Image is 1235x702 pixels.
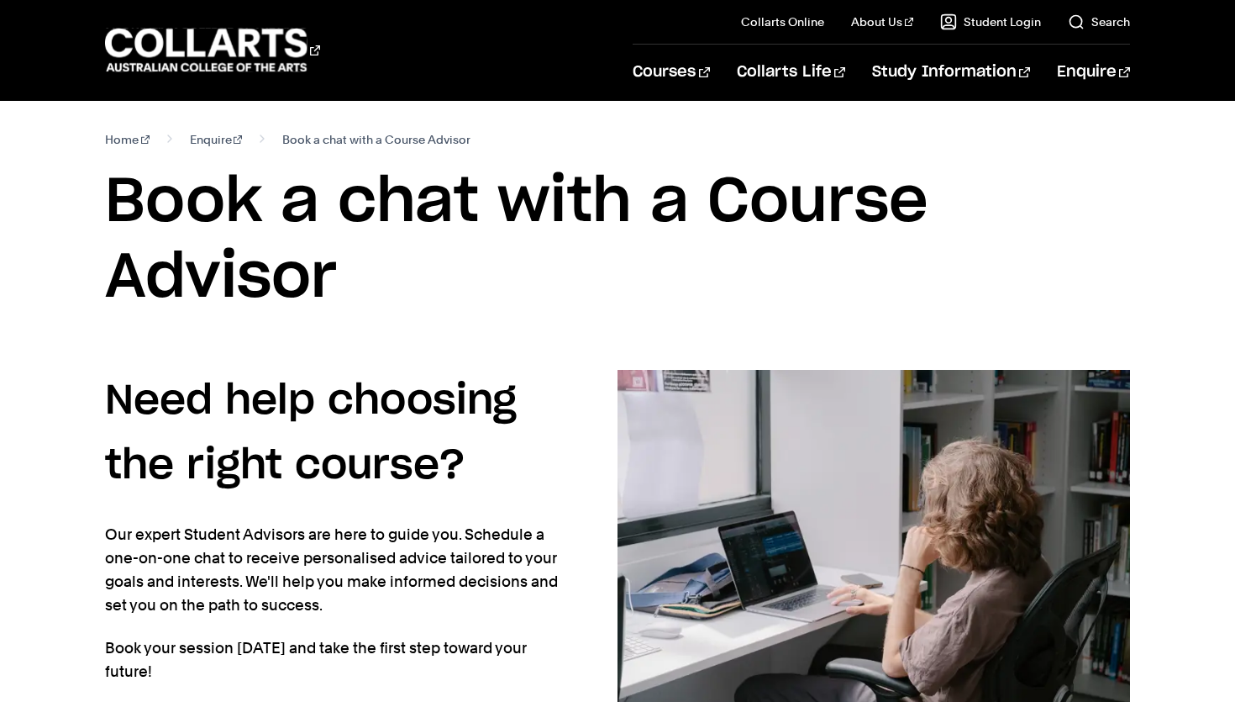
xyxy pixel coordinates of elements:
a: Courses [633,45,709,100]
a: Study Information [872,45,1030,100]
a: About Us [851,13,913,30]
a: Home [105,128,150,151]
h3: Need help choosing the right course? [105,370,564,499]
a: Enquire [190,128,243,151]
span: Book a chat with a Course Advisor [282,128,470,151]
p: Book your session [DATE] and take the first step toward your future! [105,636,564,684]
a: Student Login [940,13,1041,30]
a: Collarts Life [737,45,845,100]
a: Enquire [1057,45,1130,100]
div: Go to homepage [105,26,320,74]
p: Our expert Student Advisors are here to guide you. Schedule a one-on-one chat to receive personal... [105,523,564,617]
a: Search [1068,13,1130,30]
h1: Book a chat with a Course Advisor [105,165,1130,316]
a: Collarts Online [741,13,824,30]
